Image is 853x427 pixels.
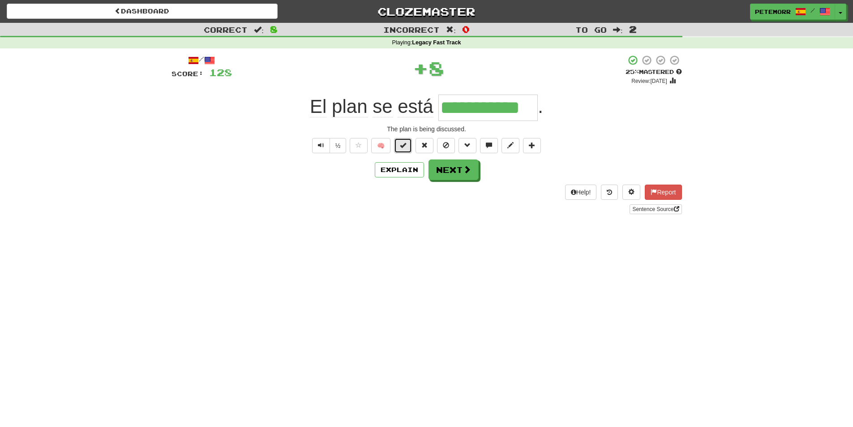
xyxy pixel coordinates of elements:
[462,24,470,35] span: 0
[171,125,682,134] div: The plan is being discussed.
[270,24,278,35] span: 8
[810,7,815,13] span: /
[171,70,204,78] span: Score:
[613,26,623,34] span: :
[204,25,248,34] span: Correct
[626,68,639,75] span: 25 %
[538,96,543,117] span: .
[437,138,455,153] button: Ignore sentence (alt+i)
[373,96,392,117] span: se
[398,96,433,117] span: está
[412,39,461,46] strong: Legacy Fast Track
[330,138,347,153] button: ½
[502,138,519,153] button: Edit sentence (alt+d)
[523,138,541,153] button: Add to collection (alt+a)
[332,96,367,117] span: plan
[755,8,791,16] span: PeteMorr
[416,138,433,153] button: Reset to 0% Mastered (alt+r)
[350,138,368,153] button: Favorite sentence (alt+f)
[413,55,429,82] span: +
[750,4,835,20] a: PeteMorr /
[429,57,444,79] span: 8
[394,138,412,153] button: Set this sentence to 100% Mastered (alt+m)
[375,162,424,177] button: Explain
[446,26,456,34] span: :
[645,185,682,200] button: Report
[383,25,440,34] span: Incorrect
[291,4,562,19] a: Clozemaster
[312,138,330,153] button: Play sentence audio (ctl+space)
[601,185,618,200] button: Round history (alt+y)
[254,26,264,34] span: :
[171,55,232,66] div: /
[371,138,390,153] button: 🧠
[459,138,476,153] button: Grammar (alt+g)
[310,138,347,153] div: Text-to-speech controls
[575,25,607,34] span: To go
[565,185,597,200] button: Help!
[209,67,232,78] span: 128
[629,24,637,35] span: 2
[480,138,498,153] button: Discuss sentence (alt+u)
[310,96,326,117] span: El
[7,4,278,19] a: Dashboard
[626,68,682,76] div: Mastered
[631,78,667,84] small: Review: [DATE]
[429,160,479,180] button: Next
[630,204,682,214] a: Sentence Source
